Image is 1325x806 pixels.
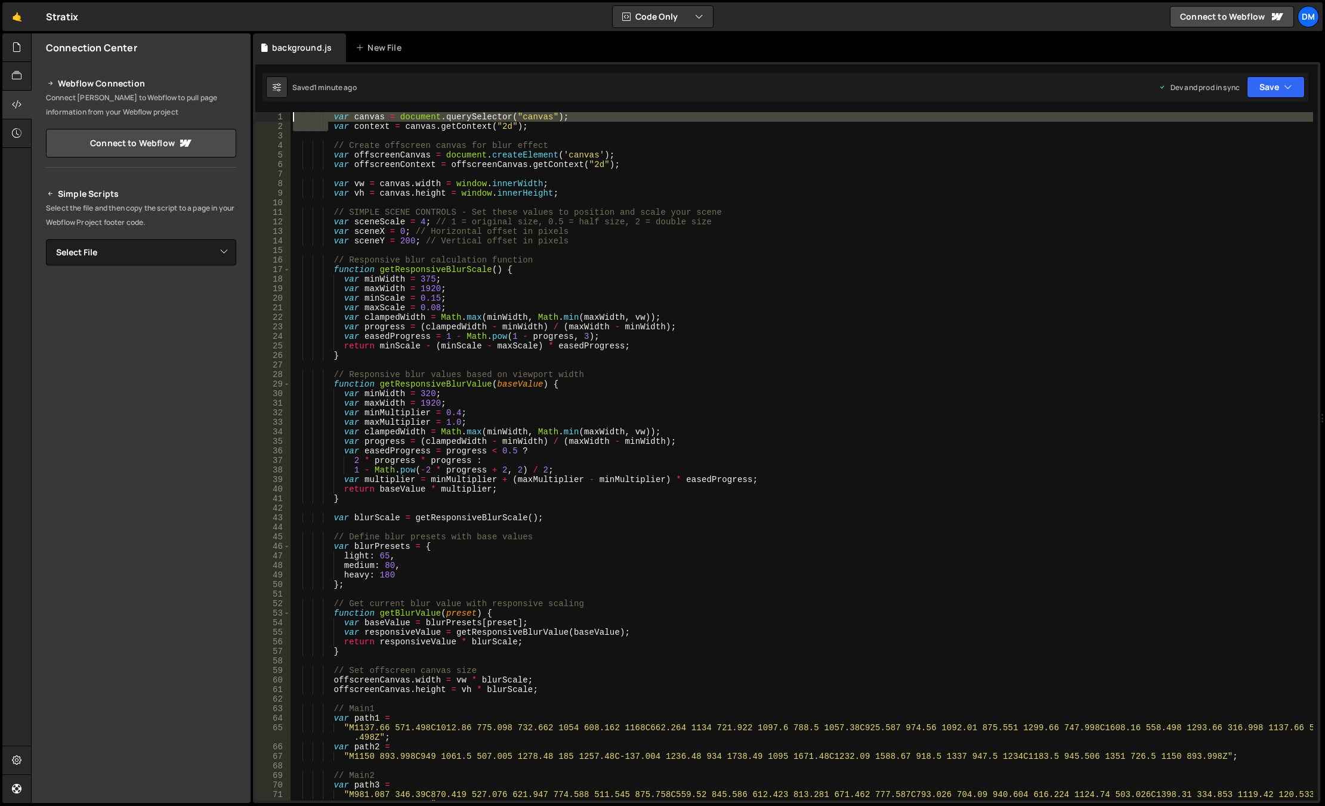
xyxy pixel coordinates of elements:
[255,752,291,761] div: 67
[255,599,291,609] div: 52
[255,484,291,494] div: 40
[255,322,291,332] div: 23
[272,42,332,54] div: background.js
[255,771,291,780] div: 69
[255,370,291,379] div: 28
[46,285,237,393] iframe: YouTube video player
[255,437,291,446] div: 35
[255,609,291,618] div: 53
[255,704,291,714] div: 63
[46,201,236,230] p: Select the file and then copy the script to a page in your Webflow Project footer code.
[1298,6,1319,27] a: Dm
[255,208,291,217] div: 11
[1247,76,1305,98] button: Save
[255,542,291,551] div: 46
[46,10,78,24] div: Stratix
[255,475,291,484] div: 39
[255,360,291,370] div: 27
[255,284,291,294] div: 19
[255,389,291,399] div: 30
[255,580,291,589] div: 50
[255,589,291,599] div: 51
[255,303,291,313] div: 21
[255,418,291,427] div: 33
[255,246,291,255] div: 15
[255,313,291,322] div: 22
[255,561,291,570] div: 48
[255,666,291,675] div: 59
[255,465,291,475] div: 38
[255,647,291,656] div: 57
[255,332,291,341] div: 24
[255,160,291,169] div: 6
[255,169,291,179] div: 7
[255,551,291,561] div: 47
[255,446,291,456] div: 36
[255,523,291,532] div: 44
[255,656,291,666] div: 58
[46,91,236,119] p: Connect [PERSON_NAME] to Webflow to pull page information from your Webflow project
[255,694,291,704] div: 62
[46,41,137,54] h2: Connection Center
[255,189,291,198] div: 9
[255,742,291,752] div: 66
[255,179,291,189] div: 8
[255,150,291,160] div: 5
[255,532,291,542] div: 45
[255,227,291,236] div: 13
[255,408,291,418] div: 32
[255,294,291,303] div: 20
[255,723,291,742] div: 65
[255,637,291,647] div: 56
[314,82,357,92] div: 1 minute ago
[255,570,291,580] div: 49
[1170,6,1294,27] a: Connect to Webflow
[255,675,291,685] div: 60
[46,76,236,91] h2: Webflow Connection
[255,274,291,284] div: 18
[1159,82,1240,92] div: Dev and prod in sync
[255,504,291,513] div: 42
[255,761,291,771] div: 68
[255,379,291,389] div: 29
[255,714,291,723] div: 64
[255,112,291,122] div: 1
[255,217,291,227] div: 12
[46,129,236,158] a: Connect to Webflow
[255,685,291,694] div: 61
[255,255,291,265] div: 16
[292,82,357,92] div: Saved
[613,6,713,27] button: Code Only
[255,341,291,351] div: 25
[46,187,236,201] h2: Simple Scripts
[255,628,291,637] div: 55
[255,236,291,246] div: 14
[255,494,291,504] div: 41
[255,618,291,628] div: 54
[255,427,291,437] div: 34
[46,400,237,508] iframe: YouTube video player
[255,141,291,150] div: 4
[255,513,291,523] div: 43
[255,780,291,790] div: 70
[356,42,406,54] div: New File
[255,198,291,208] div: 10
[255,456,291,465] div: 37
[2,2,32,31] a: 🤙
[255,399,291,408] div: 31
[255,351,291,360] div: 26
[255,265,291,274] div: 17
[255,122,291,131] div: 2
[255,131,291,141] div: 3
